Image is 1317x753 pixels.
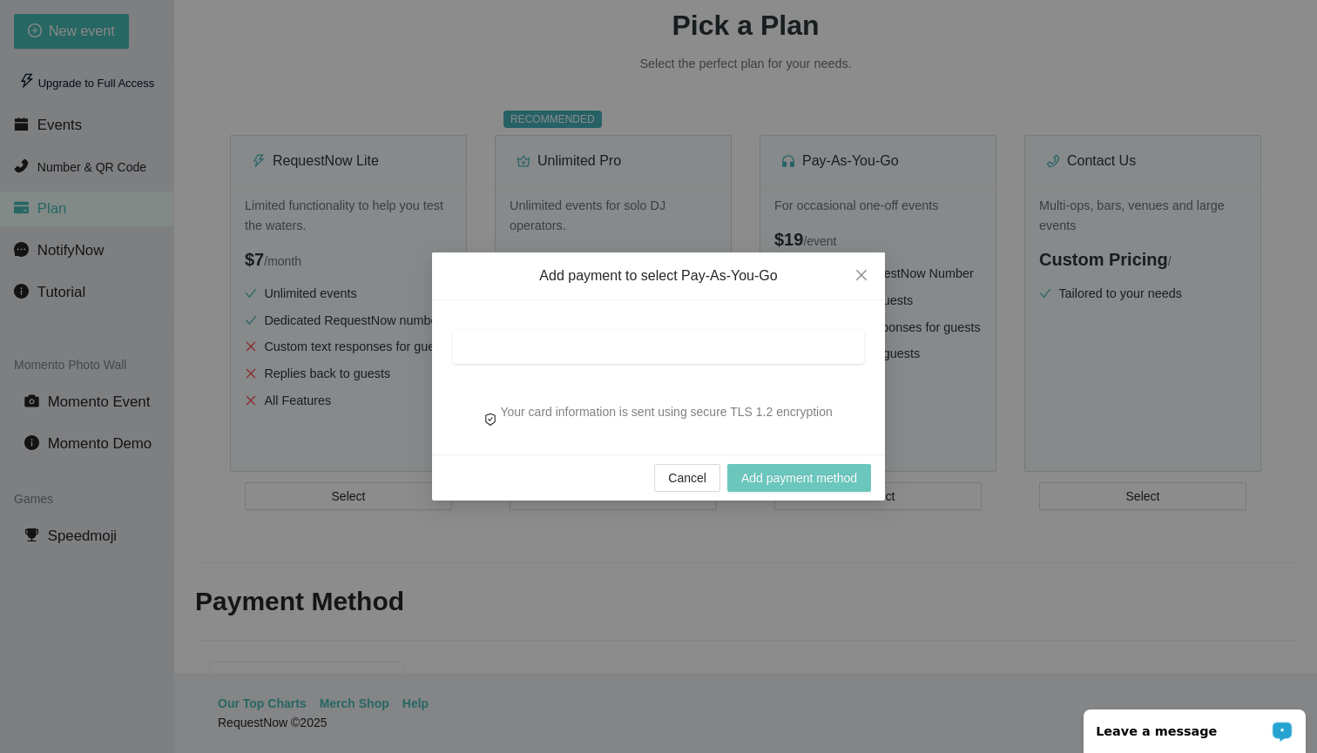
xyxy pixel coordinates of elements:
[1072,698,1317,753] iframe: LiveChat chat widget
[838,252,885,299] button: Close
[484,406,496,434] span: safety-certificate
[727,464,871,492] button: Add payment method
[668,468,706,487] span: Cancel
[453,266,864,286] span: Add payment to select Pay-As-You-Go
[741,468,857,487] span: Add payment method
[854,268,868,282] span: close
[654,464,720,492] button: Cancel
[500,402,832,421] div: Your card information is sent using secure TLS 1.2 encryption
